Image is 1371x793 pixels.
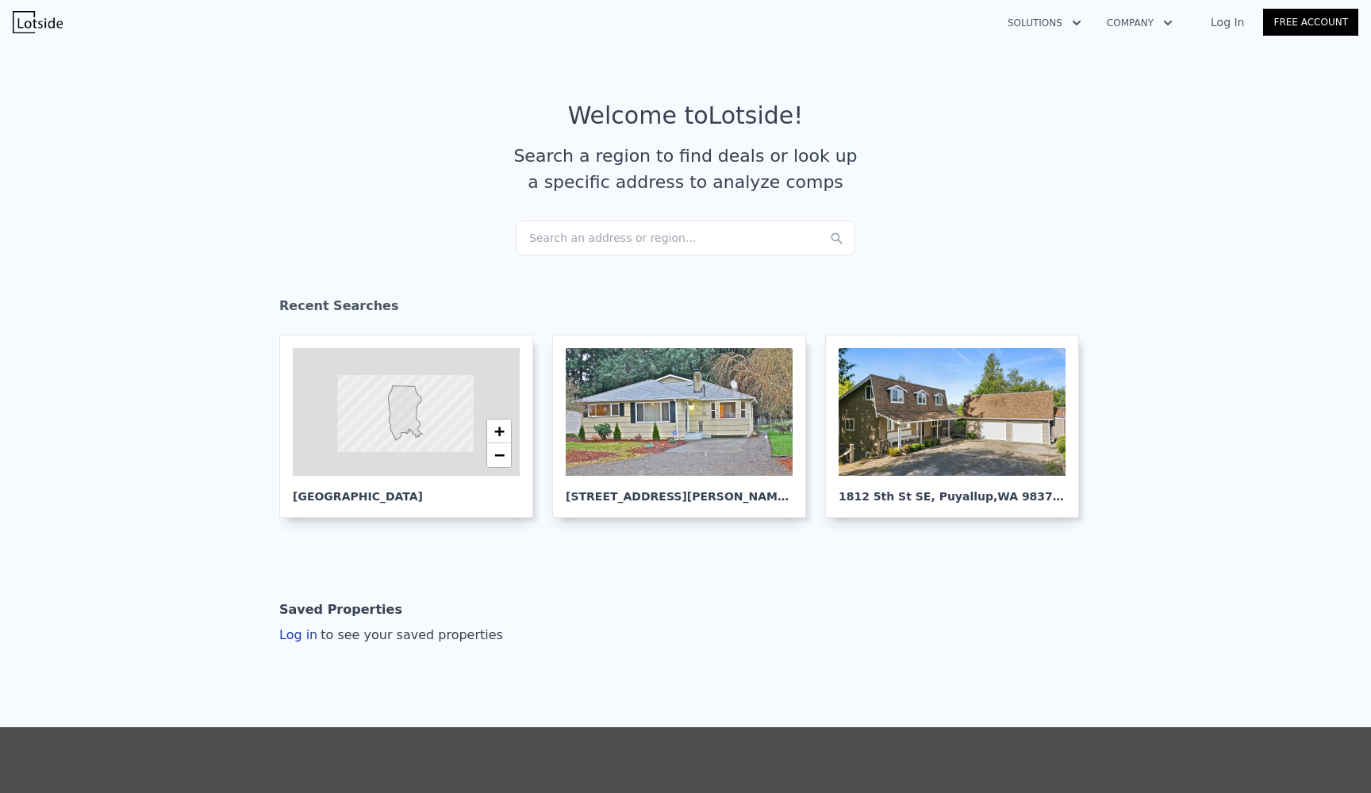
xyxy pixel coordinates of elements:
div: Search an address or region... [516,220,855,255]
a: [GEOGRAPHIC_DATA] [279,335,546,518]
div: Log in [279,626,503,645]
a: [STREET_ADDRESS][PERSON_NAME], Tacoma [552,335,819,518]
a: Free Account [1263,9,1358,36]
a: 1812 5th St SE, Puyallup,WA 98372 [825,335,1092,518]
div: Recent Searches [279,284,1092,335]
button: Company [1094,9,1185,37]
a: Log In [1192,14,1263,30]
a: Zoom in [487,419,511,443]
div: 1812 5th St SE , Puyallup [839,476,1066,504]
span: , WA 98372 [993,490,1061,503]
img: Lotside [13,11,63,33]
a: Zoom out [487,443,511,467]
span: − [494,445,505,465]
div: Saved Properties [279,594,402,626]
span: + [494,421,505,441]
div: [STREET_ADDRESS][PERSON_NAME] , Tacoma [566,476,793,504]
button: Solutions [995,9,1094,37]
div: Search a region to find deals or look up a specific address to analyze comps [508,143,863,195]
div: [GEOGRAPHIC_DATA] [293,476,520,504]
span: to see your saved properties [317,627,503,642]
div: Welcome to Lotside ! [568,102,804,130]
